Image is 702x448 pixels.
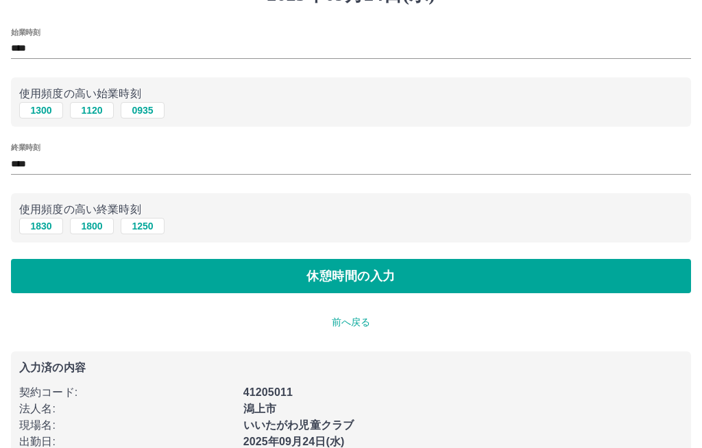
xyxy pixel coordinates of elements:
[19,102,63,119] button: 1300
[19,384,235,401] p: 契約コード :
[11,315,691,329] p: 前へ戻る
[243,419,354,431] b: いいたがわ児童クラブ
[70,102,114,119] button: 1120
[19,417,235,434] p: 現場名 :
[11,27,40,37] label: 始業時刻
[11,142,40,153] label: 終業時刻
[11,259,691,293] button: 休憩時間の入力
[121,102,165,119] button: 0935
[243,436,345,447] b: 2025年09月24日(水)
[70,218,114,234] button: 1800
[19,401,235,417] p: 法人名 :
[243,403,276,414] b: 潟上市
[121,218,165,234] button: 1250
[19,201,683,218] p: 使用頻度の高い終業時刻
[19,218,63,234] button: 1830
[243,386,293,398] b: 41205011
[19,86,683,102] p: 使用頻度の高い始業時刻
[19,362,683,373] p: 入力済の内容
